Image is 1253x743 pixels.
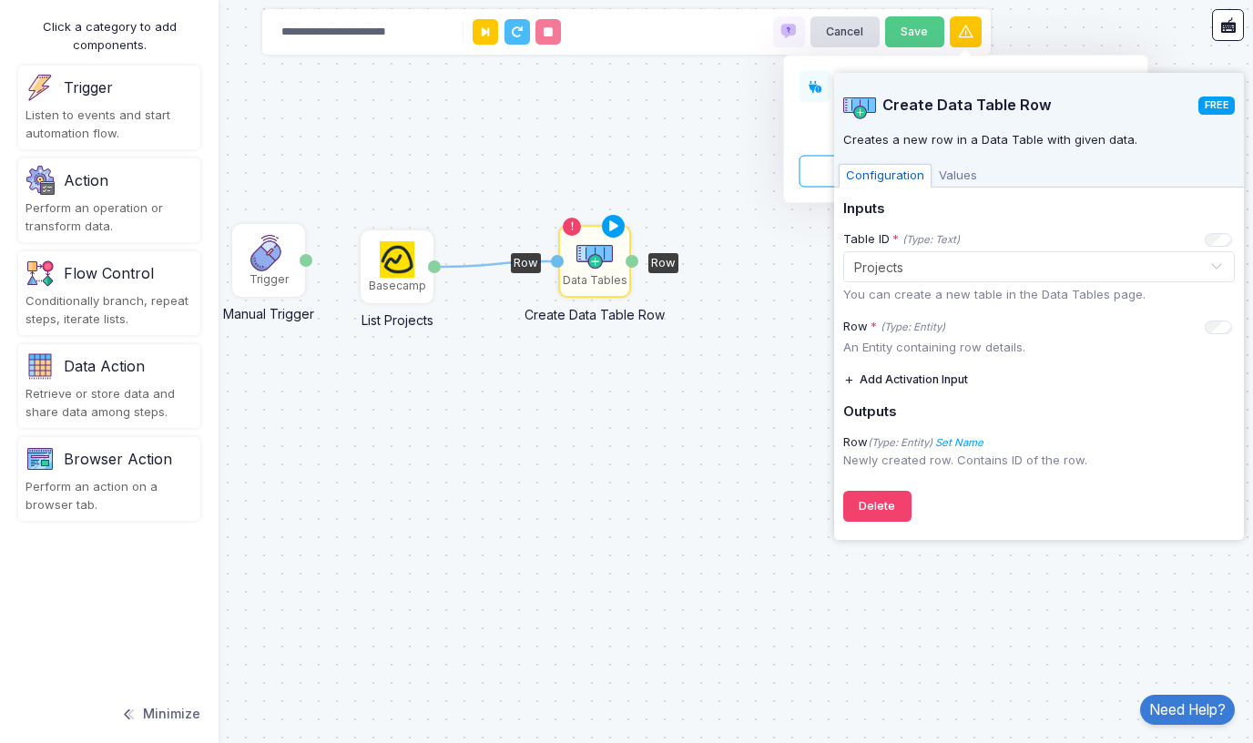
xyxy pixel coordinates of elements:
[320,301,474,330] div: List Projects
[25,166,55,195] img: settings.png
[843,89,876,122] img: add-row.png
[576,236,613,272] img: add-row.png
[120,694,200,734] button: Minimize
[380,241,415,278] img: basecamp.png
[648,253,678,273] div: Row
[935,436,983,449] a: Set Name
[834,452,1244,470] div: Newly created row. Contains ID of the row.
[843,404,1235,421] h5: Outputs
[64,448,172,470] div: Browser Action
[843,230,960,249] div: Table ID
[843,201,1235,218] h5: Inputs
[64,169,108,191] div: Action
[1198,97,1235,114] span: FREE
[563,272,627,289] div: Data Tables
[902,233,960,246] i: (Type: Text)
[839,164,932,188] span: Configuration
[1140,695,1235,725] a: Need Help?
[885,16,944,48] button: Save
[25,292,193,328] div: Conditionally branch, repeat steps, iterate lists.
[843,72,976,87] a: Unconnected Nodes
[800,156,1133,188] a: How to Fix
[369,278,426,294] div: Basecamp
[191,295,346,323] div: Manual Trigger
[517,296,672,324] div: Create Data Table Row
[64,262,154,284] div: Flow Control
[834,433,1244,452] div: Row
[843,131,1235,149] p: Creates a new row in a Data Table with given data.
[511,253,541,273] div: Row
[250,271,289,288] div: Trigger
[843,339,1235,357] p: An Entity containing row details.
[18,18,200,54] div: Click a category to add components.
[932,164,984,188] span: Values
[25,259,55,288] img: flow-v1.png
[250,235,287,271] img: manual.png
[25,73,55,102] img: trigger.png
[843,318,945,336] div: Row
[25,385,193,421] div: Retrieve or store data and share data among steps.
[25,351,55,381] img: category.png
[810,16,880,48] button: Cancel
[950,16,982,48] button: Warnings
[843,363,968,395] button: Add Activation Input
[25,199,193,235] div: Perform an operation or transform data.
[882,97,1199,115] span: Create Data Table Row
[881,321,945,333] i: (Type: Entity)
[868,436,932,449] i: (Type: Entity)
[25,444,55,473] img: category-v1.png
[25,478,193,514] div: Perform an action on a browser tab.
[843,491,912,523] button: Delete
[64,355,145,377] div: Data Action
[843,286,1235,304] p: You can create a new table in the Data Tables page.
[25,107,193,142] div: Listen to events and start automation flow.
[64,76,113,98] div: Trigger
